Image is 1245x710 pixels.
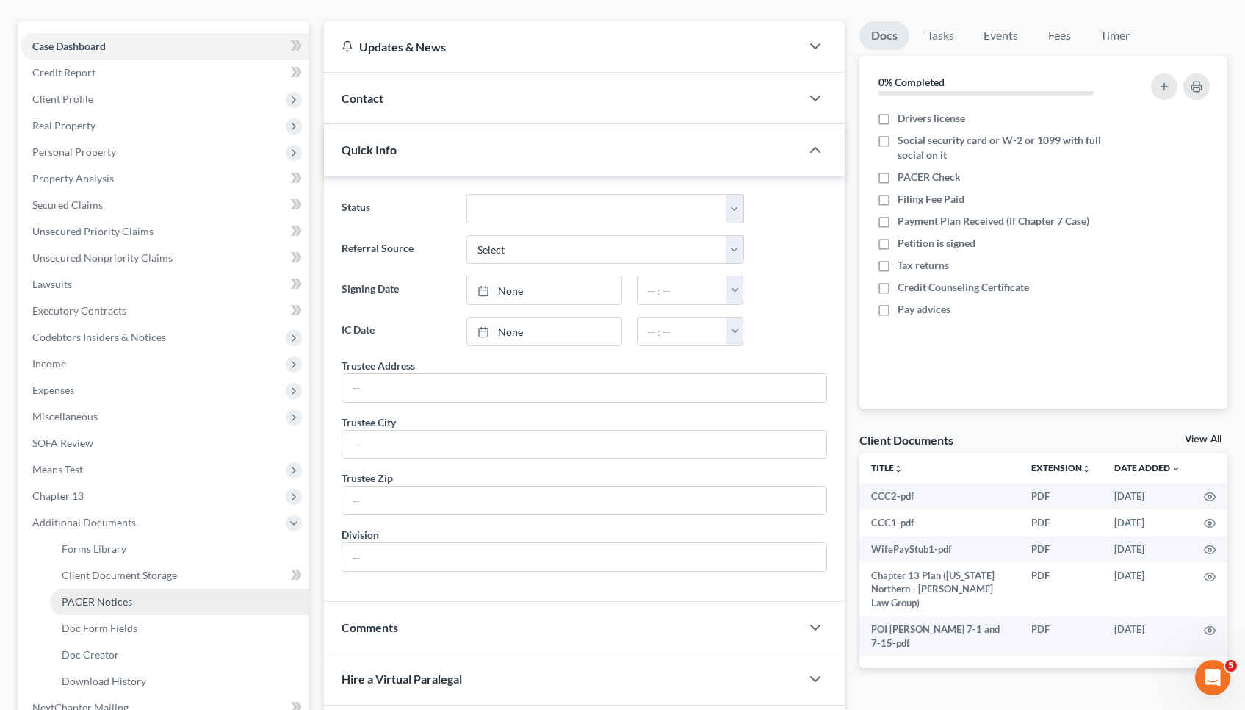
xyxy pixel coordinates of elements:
[32,146,116,158] span: Personal Property
[467,276,621,304] a: None
[859,509,1020,536] td: CCC1-pdf
[342,620,398,634] span: Comments
[32,119,95,132] span: Real Property
[334,235,459,265] label: Referral Source
[334,317,459,346] label: IC Date
[21,192,309,218] a: Secured Claims
[1195,660,1230,695] iframe: Intercom live chat
[21,218,309,245] a: Unsecured Priority Claims
[21,60,309,86] a: Credit Report
[50,536,309,562] a: Forms Library
[1020,562,1103,616] td: PDF
[898,236,975,251] span: Petition is signed
[1103,509,1192,536] td: [DATE]
[859,616,1020,656] td: POI [PERSON_NAME] 7-1 and 7-15-pdf
[878,76,945,88] strong: 0% Completed
[1036,21,1083,50] a: Fees
[638,276,727,304] input: -- : --
[21,33,309,60] a: Case Dashboard
[50,668,309,695] a: Download History
[32,40,106,52] span: Case Dashboard
[1114,462,1180,473] a: Date Added expand_more
[334,276,459,305] label: Signing Date
[62,675,146,687] span: Download History
[32,304,126,317] span: Executory Contracts
[1103,562,1192,616] td: [DATE]
[898,111,965,126] span: Drivers license
[1020,616,1103,656] td: PDF
[50,562,309,589] a: Client Document Storage
[32,490,84,502] span: Chapter 13
[1225,660,1237,672] span: 5
[50,615,309,642] a: Doc Form Fields
[898,192,964,207] span: Filing Fee Paid
[638,318,727,345] input: -- : --
[342,431,826,459] input: --
[898,214,1089,229] span: Payment Plan Received (If Chapter 7 Case)
[342,470,393,486] div: Trustee Zip
[859,536,1020,562] td: WifePayStub1-pdf
[21,430,309,456] a: SOFA Review
[1082,465,1091,473] i: unfold_more
[342,39,783,54] div: Updates & News
[1031,462,1091,473] a: Extensionunfold_more
[342,527,379,542] div: Division
[898,302,950,317] span: Pay advices
[859,21,909,50] a: Docs
[342,143,397,157] span: Quick Info
[32,331,166,343] span: Codebtors Insiders & Notices
[972,21,1030,50] a: Events
[1185,434,1221,445] a: View All
[32,172,114,184] span: Property Analysis
[32,198,103,211] span: Secured Claims
[21,298,309,324] a: Executory Contracts
[62,622,137,634] span: Doc Form Fields
[32,357,66,370] span: Income
[21,245,309,271] a: Unsecured Nonpriority Claims
[859,562,1020,616] td: Chapter 13 Plan ([US_STATE] Northern - [PERSON_NAME] Law Group)
[62,595,132,608] span: PACER Notices
[342,415,396,430] div: Trustee City
[62,542,126,555] span: Forms Library
[32,410,98,423] span: Miscellaneous
[859,432,953,448] div: Client Documents
[21,165,309,192] a: Property Analysis
[342,543,826,571] input: --
[898,170,961,184] span: PACER Check
[342,672,462,686] span: Hire a Virtual Paralegal
[1089,21,1141,50] a: Timer
[62,648,119,661] span: Doc Creator
[32,225,154,237] span: Unsecured Priority Claims
[342,91,383,105] span: Contact
[1020,483,1103,509] td: PDF
[1103,616,1192,656] td: [DATE]
[32,384,74,396] span: Expenses
[1020,536,1103,562] td: PDF
[32,251,173,264] span: Unsecured Nonpriority Claims
[1020,509,1103,536] td: PDF
[32,93,93,105] span: Client Profile
[62,569,177,581] span: Client Document Storage
[894,465,903,473] i: unfold_more
[32,463,83,476] span: Means Test
[915,21,966,50] a: Tasks
[467,318,621,345] a: None
[342,358,415,373] div: Trustee Address
[1103,536,1192,562] td: [DATE]
[334,194,459,223] label: Status
[342,374,826,402] input: --
[898,133,1123,162] span: Social security card or W-2 or 1099 with full social on it
[1103,483,1192,509] td: [DATE]
[32,437,93,449] span: SOFA Review
[50,642,309,668] a: Doc Creator
[32,278,72,290] span: Lawsuits
[859,483,1020,509] td: CCC2-pdf
[50,589,309,615] a: PACER Notices
[21,271,309,298] a: Lawsuits
[1172,465,1180,473] i: expand_more
[32,516,136,528] span: Additional Documents
[898,258,949,273] span: Tax returns
[898,280,1029,295] span: Credit Counseling Certificate
[342,487,826,514] input: --
[871,462,903,473] a: Titleunfold_more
